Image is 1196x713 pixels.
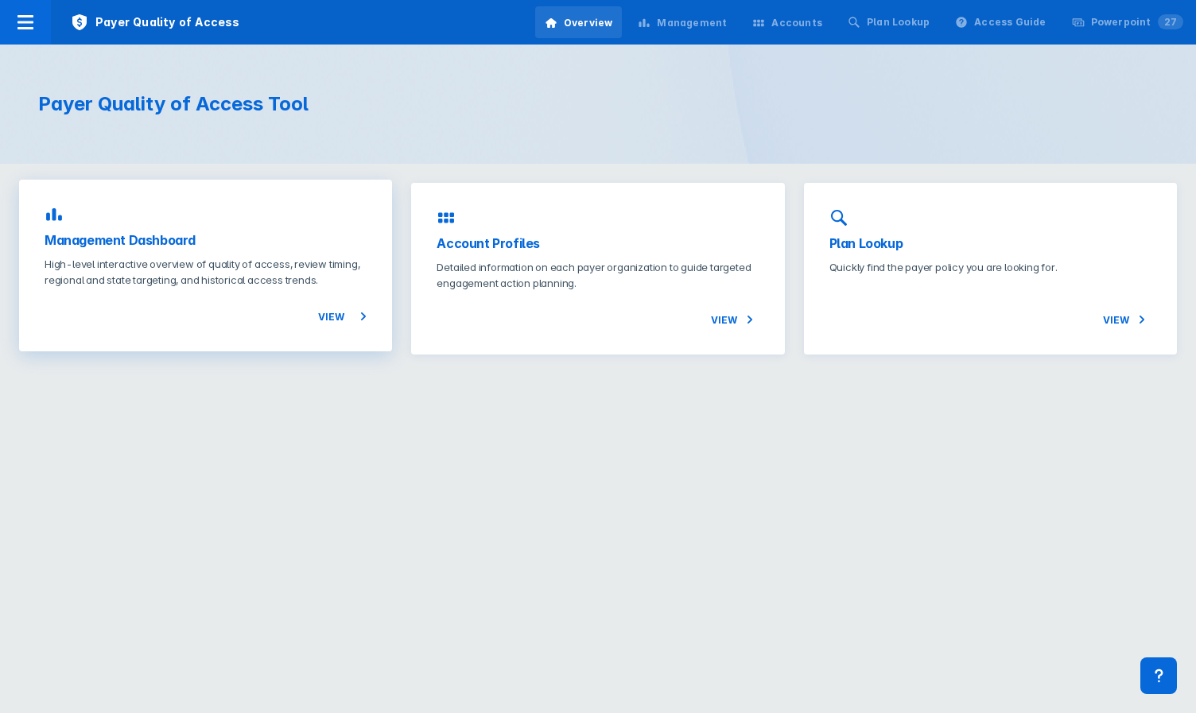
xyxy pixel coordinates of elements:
[1091,15,1183,29] div: Powerpoint
[45,256,367,288] p: High-level interactive overview of quality of access, review timing, regional and state targeting...
[45,231,367,250] h3: Management Dashboard
[974,15,1046,29] div: Access Guide
[1158,14,1183,29] span: 27
[318,307,367,326] span: View
[829,259,1151,275] p: Quickly find the payer policy you are looking for.
[1103,310,1151,329] span: View
[711,310,759,329] span: View
[437,234,759,253] h3: Account Profiles
[829,234,1151,253] h3: Plan Lookup
[411,183,784,355] a: Account ProfilesDetailed information on each payer organization to guide targeted engagement acti...
[743,6,832,38] a: Accounts
[38,92,579,116] h1: Payer Quality of Access Tool
[867,15,930,29] div: Plan Lookup
[771,16,822,30] div: Accounts
[657,16,727,30] div: Management
[1140,657,1177,694] div: Contact Support
[535,6,623,38] a: Overview
[19,180,392,351] a: Management DashboardHigh-level interactive overview of quality of access, review timing, regional...
[564,16,613,30] div: Overview
[437,259,759,291] p: Detailed information on each payer organization to guide targeted engagement action planning.
[628,6,736,38] a: Management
